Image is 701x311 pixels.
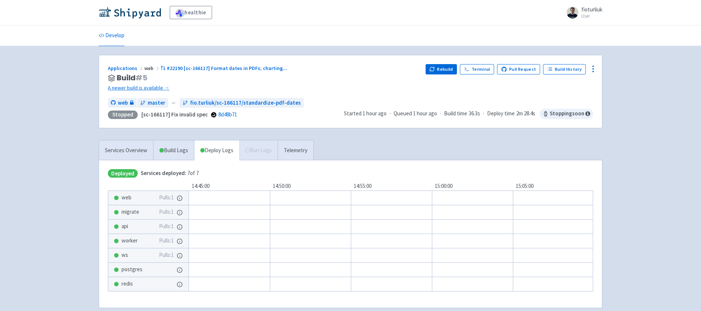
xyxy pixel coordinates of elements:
[487,109,515,118] span: Deploy time
[170,6,212,19] a: healthie
[194,140,239,161] a: Deploy Logs
[154,140,194,161] a: Build Logs
[278,140,313,161] a: Telemetry
[344,110,387,117] span: Started
[180,98,304,108] a: fio.turliuk/sc-166117/standardize-pdf-dates
[148,99,165,107] span: master
[108,84,420,92] a: A newer build is available →
[167,65,287,71] span: #22190 [sc-166117] Format dates in PDFs; charting ...
[141,111,208,118] strong: [sc-166117] Fix invalid spec
[137,98,168,108] a: master
[108,111,138,119] div: Stopped
[432,182,513,191] div: 15:00:00
[121,237,138,245] span: worker
[581,14,602,18] small: User
[189,182,270,191] div: 14:45:00
[543,64,586,74] a: Build History
[121,222,128,231] span: api
[135,73,147,83] span: # 5
[513,182,594,191] div: 15:05:00
[121,193,131,202] span: web
[108,98,137,108] a: web
[121,208,139,216] span: migrate
[117,74,147,82] span: Build
[171,99,177,107] span: ←
[159,193,174,202] span: Pulls: 1
[161,65,288,71] a: #22190 [sc-166117] Format dates in PDFs; charting...
[121,280,133,288] span: redis
[540,109,593,119] span: Stopping soon
[581,6,602,13] span: fioturliuk
[413,110,437,117] time: 1 hour ago
[497,64,540,74] a: Pull Request
[141,169,199,178] span: 7 of 7
[344,109,593,119] div: · · ·
[118,99,128,107] span: web
[426,64,457,74] button: Rebuild
[108,65,144,71] a: Applications
[159,251,174,259] span: Pulls: 1
[190,99,301,107] span: fio.turliuk/sc-166117/standardize-pdf-dates
[99,140,153,161] a: Services Overview
[108,169,138,178] span: Deployed
[218,111,237,118] a: 8d48b71
[351,182,432,191] div: 14:55:00
[144,65,161,71] span: web
[99,7,161,18] img: Shipyard logo
[394,110,437,117] span: Queued
[159,208,174,216] span: Pulls: 1
[159,237,174,245] span: Pulls: 1
[99,25,124,46] a: Develop
[444,109,467,118] span: Build time
[141,170,186,177] span: Services deployed:
[121,265,142,274] span: postgres
[121,251,128,259] span: ws
[159,222,174,231] span: Pulls: 1
[469,109,480,118] span: 36.3s
[460,64,494,74] a: Terminal
[562,7,602,18] a: fioturliuk User
[363,110,387,117] time: 1 hour ago
[270,182,351,191] div: 14:50:00
[516,109,535,118] span: 2m 28.4s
